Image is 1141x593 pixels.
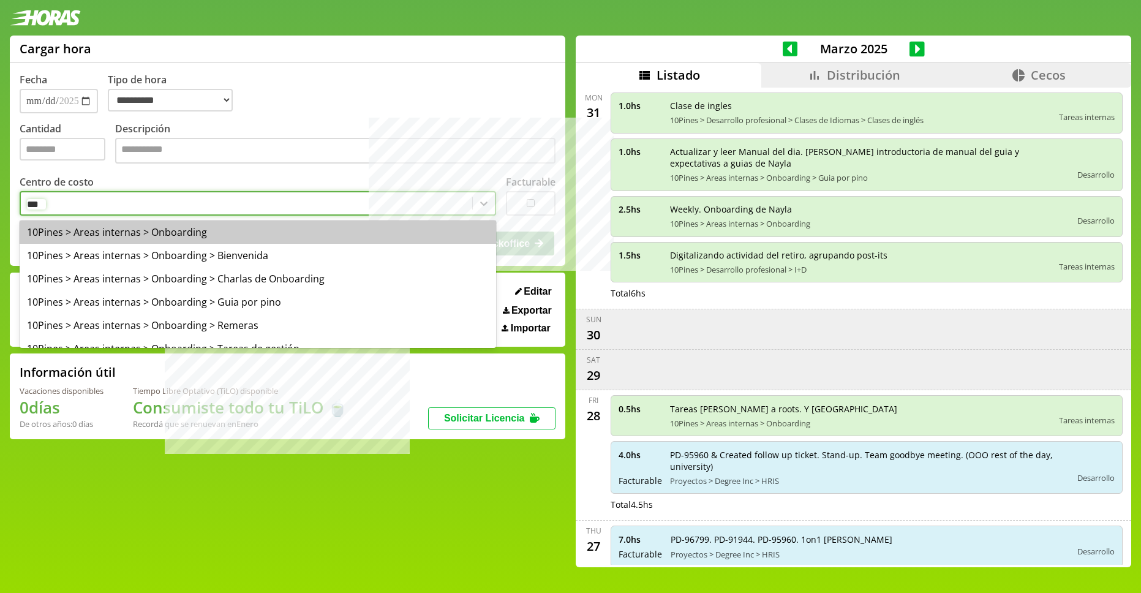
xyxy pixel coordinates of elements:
span: Desarrollo [1077,546,1115,557]
div: 27 [584,536,603,556]
label: Descripción [115,122,555,167]
h2: Información útil [20,364,116,380]
span: Desarrollo [1077,169,1115,180]
div: Total 4.5 hs [611,499,1123,510]
div: De otros años: 0 días [20,418,104,429]
label: Facturable [506,175,555,189]
div: 10Pines > Areas internas > Onboarding [20,221,496,244]
span: 1.0 hs [619,146,661,157]
div: 29 [584,365,603,385]
label: Tipo de hora [108,73,243,113]
span: 10Pines > Desarrollo profesional > Clases de Idiomas > Clases de inglés [670,115,1050,126]
input: Cantidad [20,138,105,161]
span: 10Pines > Areas internas > Onboarding [670,218,1063,229]
div: Thu [586,526,601,536]
span: Tareas internas [1059,111,1115,123]
span: Desarrollo [1077,472,1115,483]
span: 2.5 hs [619,203,661,215]
span: Actualizar y leer Manual del dia. [PERSON_NAME] introductoria de manual del guia y expectativas a... [670,146,1063,169]
span: Cecos [1031,67,1066,83]
div: 30 [584,325,603,344]
b: Enero [236,418,258,429]
div: 10Pines > Areas internas > Onboarding > Remeras [20,314,496,337]
span: Proyectos > Degree Inc > HRIS [670,475,1063,486]
button: Solicitar Licencia [428,407,555,429]
div: Recordá que se renuevan en [133,418,347,429]
span: 7.0 hs [619,534,662,545]
span: PD-96799. PD-91944. PD-95960. 1on1 [PERSON_NAME] [671,534,1063,545]
span: Weekly. Onboarding de Nayla [670,203,1063,215]
span: Marzo 2025 [797,40,909,57]
div: 31 [584,103,603,123]
span: Exportar [511,305,552,316]
h1: Cargar hora [20,40,91,57]
label: Cantidad [20,122,115,167]
div: Total 6 hs [611,287,1123,299]
div: Vacaciones disponibles [20,385,104,396]
img: logotipo [10,10,81,26]
span: Importar [511,323,551,334]
textarea: Descripción [115,138,555,164]
span: Tareas internas [1059,261,1115,272]
label: Fecha [20,73,47,86]
span: Listado [657,67,700,83]
div: 28 [584,406,603,425]
span: Proyectos > Degree Inc > HRIS [671,549,1063,560]
div: Tiempo Libre Optativo (TiLO) disponible [133,385,347,396]
div: 10Pines > Areas internas > Onboarding > Bienvenida [20,244,496,267]
div: Sun [586,314,601,325]
span: Facturable [619,475,661,486]
label: Centro de costo [20,175,94,189]
h1: 0 días [20,396,104,418]
div: Fri [589,395,598,406]
h1: Consumiste todo tu TiLO 🍵 [133,396,347,418]
span: 10Pines > Areas internas > Onboarding > Guia por pino [670,172,1063,183]
span: Clase de ingles [670,100,1050,111]
span: 1.5 hs [619,249,661,261]
button: Editar [511,285,555,298]
div: Mon [585,93,603,103]
span: 10Pines > Desarrollo profesional > I+D [670,264,1050,275]
div: 10Pines > Areas internas > Onboarding > Guia por pino [20,290,496,314]
span: Distribución [827,67,900,83]
div: scrollable content [576,88,1131,565]
span: Solicitar Licencia [444,413,525,423]
span: 10Pines > Areas internas > Onboarding [670,418,1050,429]
button: Exportar [499,304,555,317]
span: Tareas [PERSON_NAME] a roots. Y [GEOGRAPHIC_DATA] [670,403,1050,415]
span: PD-95960 & Created follow up ticket. Stand-up. Team goodbye meeting. (OOO rest of the day, univer... [670,449,1063,472]
span: 4.0 hs [619,449,661,461]
span: Desarrollo [1077,215,1115,226]
span: Facturable [619,548,662,560]
span: Editar [524,286,551,297]
span: Tareas internas [1059,415,1115,426]
select: Tipo de hora [108,89,233,111]
div: Sat [587,355,600,365]
div: 10Pines > Areas internas > Onboarding > Tareas de gestión [20,337,496,360]
span: 1.0 hs [619,100,661,111]
div: 10Pines > Areas internas > Onboarding > Charlas de Onboarding [20,267,496,290]
span: 0.5 hs [619,403,661,415]
span: Digitalizando actividad del retiro, agrupando post-its [670,249,1050,261]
